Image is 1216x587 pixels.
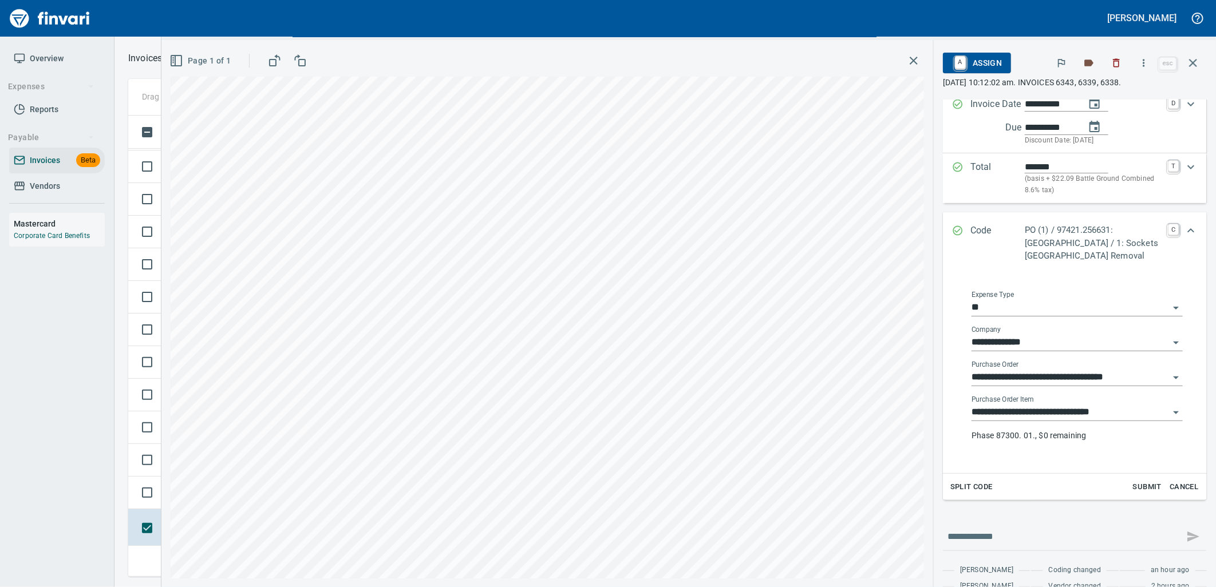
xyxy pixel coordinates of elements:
[1105,9,1179,27] button: [PERSON_NAME]
[128,51,162,65] p: Invoices
[3,127,99,148] button: Payable
[128,51,162,65] nav: breadcrumb
[3,76,99,97] button: Expenses
[1025,224,1161,263] p: PO (1) / 97421.256631: [GEOGRAPHIC_DATA] / 1: Sockets [GEOGRAPHIC_DATA] Removal
[30,51,64,66] span: Overview
[1132,481,1163,494] span: Submit
[1156,49,1207,77] span: Close invoice
[960,565,1013,576] span: [PERSON_NAME]
[943,153,1207,203] div: Expand
[1076,50,1101,76] button: Labels
[1168,404,1184,421] button: Open
[1168,160,1179,172] a: T
[9,173,105,199] a: Vendors
[972,430,1183,441] p: Phase 87300. 01., $0 remaining
[14,217,105,230] h6: Mastercard
[1166,478,1202,496] button: Cancel
[8,80,94,94] span: Expenses
[1168,335,1184,351] button: Open
[970,224,1025,263] p: Code
[9,97,105,122] a: Reports
[9,148,105,173] a: InvoicesBeta
[1049,565,1101,576] span: Coding changed
[30,153,60,168] span: Invoices
[1049,50,1074,76] button: Flag
[1168,97,1179,109] a: D
[1025,135,1161,146] p: Discount Date: [DATE]
[950,481,993,494] span: Split Code
[1005,121,1060,134] p: Due
[1168,481,1199,494] span: Cancel
[943,90,1207,153] div: Expand
[1151,565,1190,576] span: an hour ago
[172,54,231,68] span: Page 1 of 1
[7,5,93,32] img: Finvari
[972,396,1034,403] label: Purchase Order Item
[14,232,90,240] a: Corporate Card Benefits
[1168,224,1179,235] a: C
[970,97,1025,146] p: Invoice Date
[8,130,94,145] span: Payable
[955,56,966,69] a: A
[947,478,996,496] button: Split Code
[142,91,310,102] p: Drag a column heading here to group the table
[952,53,1002,73] span: Assign
[1104,50,1129,76] button: Discard
[972,326,1001,333] label: Company
[30,102,58,117] span: Reports
[1131,50,1156,76] button: More
[1081,113,1108,141] button: change due date
[943,77,1207,88] p: [DATE] 10:12:02 am. INVOICES 6343, 6339, 6338.
[1179,523,1207,550] span: This records your message into the invoice and notifies anyone mentioned
[1168,370,1184,386] button: Open
[972,361,1019,368] label: Purchase Order
[76,154,100,167] span: Beta
[1168,300,1184,316] button: Open
[167,50,235,72] button: Page 1 of 1
[970,160,1025,196] p: Total
[9,46,105,72] a: Overview
[1159,57,1176,70] a: esc
[1025,173,1161,196] p: (basis + $22.09 Battle Ground Combined 8.6% tax)
[1129,478,1166,496] button: Submit
[972,291,1014,298] label: Expense Type
[30,179,60,193] span: Vendors
[943,212,1207,274] div: Expand
[1081,90,1108,117] button: change date
[943,53,1011,73] button: AAssign
[1108,12,1176,24] h5: [PERSON_NAME]
[943,274,1207,501] div: Expand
